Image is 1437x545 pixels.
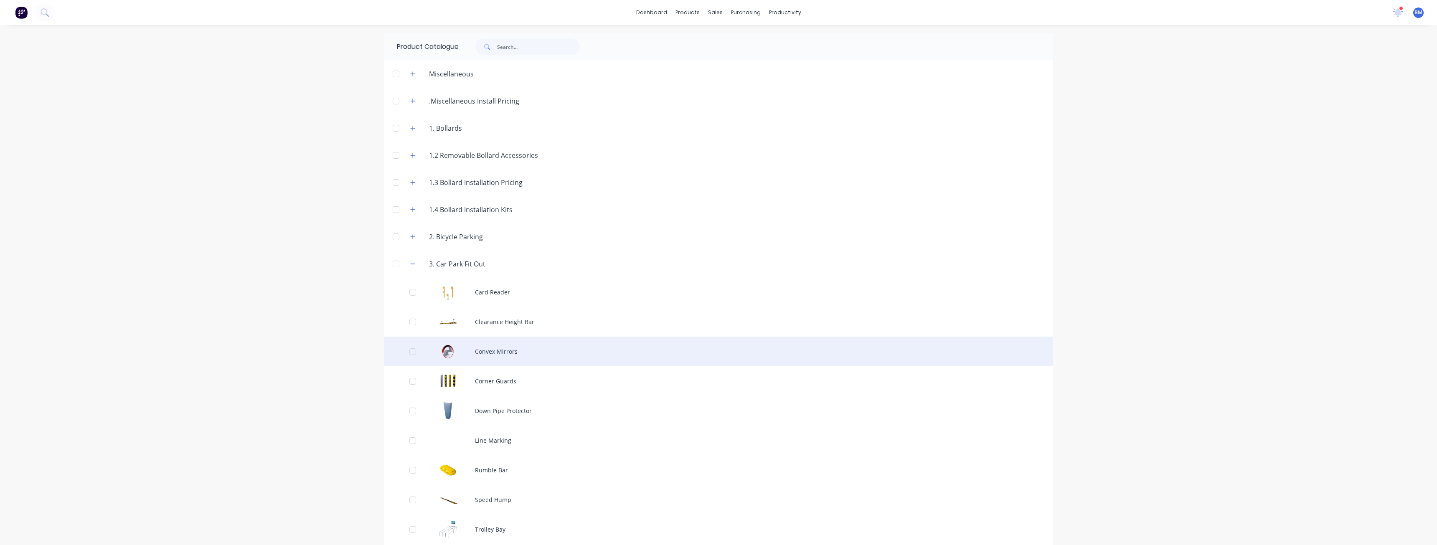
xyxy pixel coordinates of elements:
div: products [671,6,704,19]
div: Card ReaderCard Reader [384,277,1053,307]
div: 1. Bollards [422,123,469,133]
div: Trolley BayTrolley Bay [384,515,1053,544]
div: 1.2 Removable Bollard Accessories [422,150,545,160]
div: productivity [765,6,805,19]
div: 3. Car Park Fit Out [422,259,492,269]
div: Line Marking [384,426,1053,455]
input: Search... [497,38,580,55]
div: .Miscellaneous Install Pricing [422,96,526,106]
div: 2. Bicycle Parking [422,232,490,242]
a: dashboard [632,6,671,19]
span: BM [1414,9,1422,16]
div: sales [704,6,727,19]
div: 1.3 Bollard Installation Pricing [422,177,529,188]
div: Convex MirrorsConvex Mirrors [384,337,1053,366]
div: Rumble BarRumble Bar [384,455,1053,485]
div: Miscellaneous [422,69,480,79]
img: Factory [15,6,28,19]
div: 1.4 Bollard Installation Kits [422,205,519,215]
div: Speed HumpSpeed Hump [384,485,1053,515]
div: Corner GuardsCorner Guards [384,366,1053,396]
div: Down Pipe ProtectorDown Pipe Protector [384,396,1053,426]
div: purchasing [727,6,765,19]
div: Product Catalogue [384,33,459,60]
div: Clearance Height BarClearance Height Bar [384,307,1053,337]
